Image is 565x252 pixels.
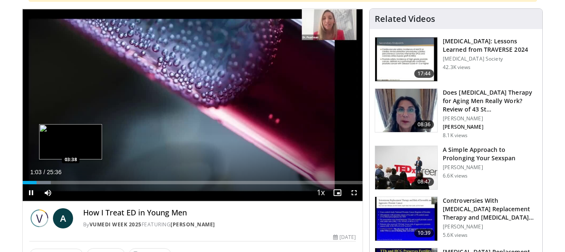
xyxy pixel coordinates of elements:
[171,221,215,228] a: [PERSON_NAME]
[443,146,537,162] h3: A Simple Approach to Prolonging Your Sexspan
[23,9,363,202] video-js: Video Player
[333,233,356,241] div: [DATE]
[29,208,50,228] img: Vumedi Week 2025
[443,88,537,114] h3: Does [MEDICAL_DATA] Therapy for Aging Men Really Work? Review of 43 St…
[39,124,102,159] img: image.jpeg
[414,178,434,186] span: 08:47
[443,132,468,139] p: 8.1K views
[375,14,435,24] h4: Related Videos
[346,184,363,201] button: Fullscreen
[443,172,468,179] p: 6.6K views
[375,88,537,139] a: 08:36 Does [MEDICAL_DATA] Therapy for Aging Men Really Work? Review of 43 St… [PERSON_NAME] [PERS...
[375,146,437,190] img: c4bd4661-e278-4c34-863c-57c104f39734.150x105_q85_crop-smart_upscale.jpg
[83,221,356,228] div: By FEATURING
[47,169,61,175] span: 25:36
[375,37,437,81] img: 1317c62a-2f0d-4360-bee0-b1bff80fed3c.150x105_q85_crop-smart_upscale.jpg
[443,164,537,171] p: [PERSON_NAME]
[89,221,142,228] a: Vumedi Week 2025
[414,120,434,129] span: 08:36
[375,89,437,133] img: 4d4bce34-7cbb-4531-8d0c-5308a71d9d6c.150x105_q85_crop-smart_upscale.jpg
[443,64,470,71] p: 42.3K views
[443,37,537,54] h3: [MEDICAL_DATA]: Lessons Learned from TRAVERSE 2024
[329,184,346,201] button: Enable picture-in-picture mode
[44,169,45,175] span: /
[312,184,329,201] button: Playback Rate
[443,196,537,222] h3: Controversies With [MEDICAL_DATA] Replacement Therapy and [MEDICAL_DATA] Can…
[443,115,537,122] p: [PERSON_NAME]
[443,223,537,230] p: [PERSON_NAME]
[414,69,434,78] span: 17:44
[39,184,56,201] button: Mute
[30,169,42,175] span: 1:03
[443,56,537,62] p: [MEDICAL_DATA] Society
[375,196,537,241] a: 10:39 Controversies With [MEDICAL_DATA] Replacement Therapy and [MEDICAL_DATA] Can… [PERSON_NAME]...
[23,184,39,201] button: Pause
[375,197,437,241] img: 418933e4-fe1c-4c2e-be56-3ce3ec8efa3b.150x105_q85_crop-smart_upscale.jpg
[83,208,356,218] h4: How I Treat ED in Young Men
[414,229,434,237] span: 10:39
[443,124,537,130] p: [PERSON_NAME]
[53,208,73,228] a: A
[23,181,363,184] div: Progress Bar
[375,146,537,190] a: 08:47 A Simple Approach to Prolonging Your Sexspan [PERSON_NAME] 6.6K views
[375,37,537,82] a: 17:44 [MEDICAL_DATA]: Lessons Learned from TRAVERSE 2024 [MEDICAL_DATA] Society 42.3K views
[443,232,468,239] p: 5.6K views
